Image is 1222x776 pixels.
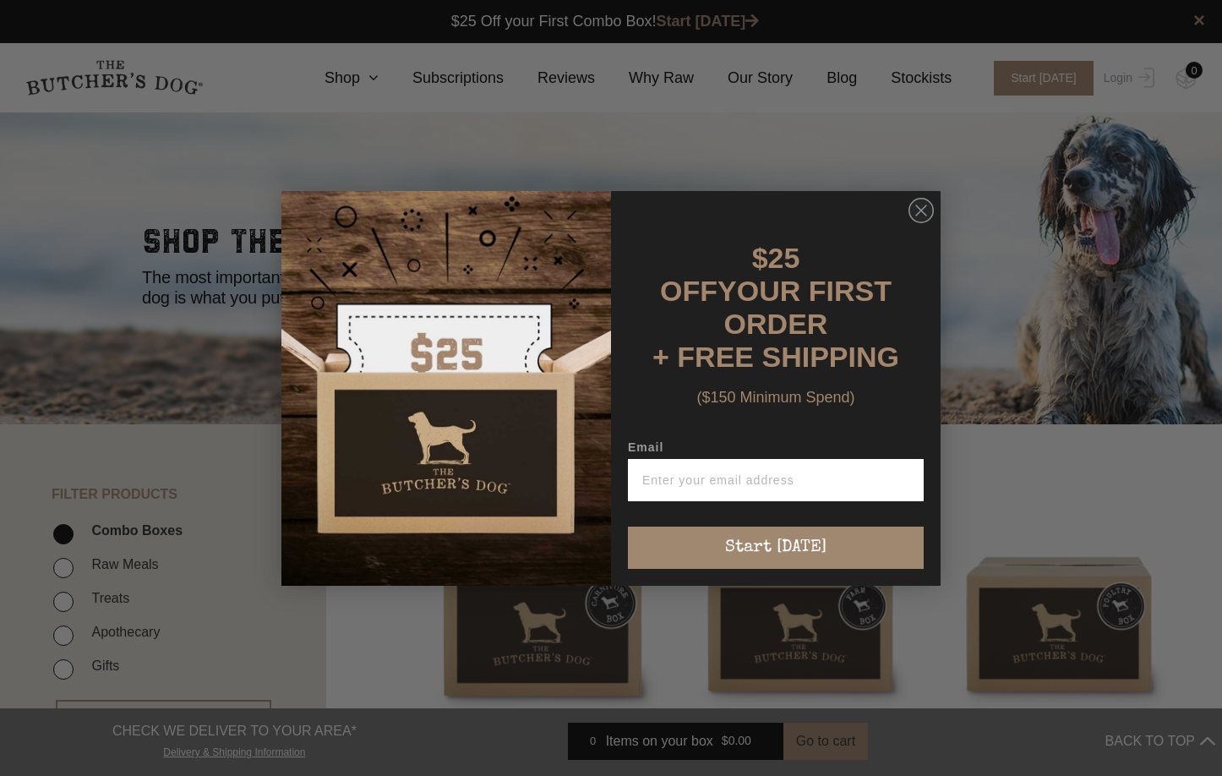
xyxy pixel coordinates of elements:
[281,191,611,586] img: d0d537dc-5429-4832-8318-9955428ea0a1.jpeg
[696,389,854,406] span: ($150 Minimum Spend)
[660,242,799,307] span: $25 OFF
[628,527,924,569] button: Start [DATE]
[628,440,924,459] label: Email
[908,198,934,223] button: Close dialog
[628,459,924,501] input: Enter your email address
[652,275,899,373] span: YOUR FIRST ORDER + FREE SHIPPING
